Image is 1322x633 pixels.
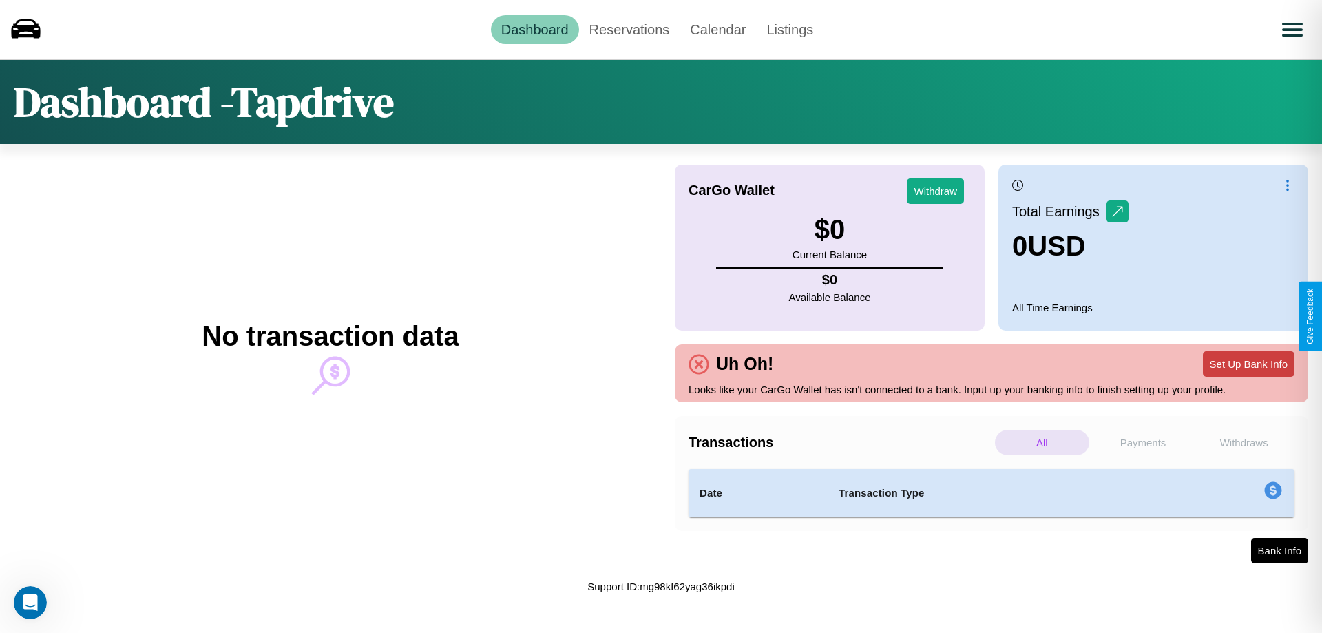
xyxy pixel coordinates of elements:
[1273,10,1312,49] button: Open menu
[689,380,1294,399] p: Looks like your CarGo Wallet has isn't connected to a bank. Input up your banking info to finish ...
[700,485,817,501] h4: Date
[202,321,459,352] h2: No transaction data
[579,15,680,44] a: Reservations
[1012,199,1106,224] p: Total Earnings
[587,577,734,596] p: Support ID: mg98kf62yag36ikpdi
[793,214,867,245] h3: $ 0
[1012,231,1129,262] h3: 0 USD
[1096,430,1190,455] p: Payments
[709,354,780,374] h4: Uh Oh!
[689,469,1294,517] table: simple table
[14,74,394,130] h1: Dashboard - Tapdrive
[789,272,871,288] h4: $ 0
[789,288,871,307] p: Available Balance
[14,586,47,619] iframe: Intercom live chat
[1251,538,1308,563] button: Bank Info
[1305,289,1315,344] div: Give Feedback
[793,245,867,264] p: Current Balance
[689,183,775,198] h4: CarGo Wallet
[689,435,992,450] h4: Transactions
[1203,351,1294,377] button: Set Up Bank Info
[491,15,579,44] a: Dashboard
[839,485,1151,501] h4: Transaction Type
[680,15,756,44] a: Calendar
[1197,430,1291,455] p: Withdraws
[756,15,823,44] a: Listings
[907,178,964,204] button: Withdraw
[995,430,1089,455] p: All
[1012,298,1294,317] p: All Time Earnings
